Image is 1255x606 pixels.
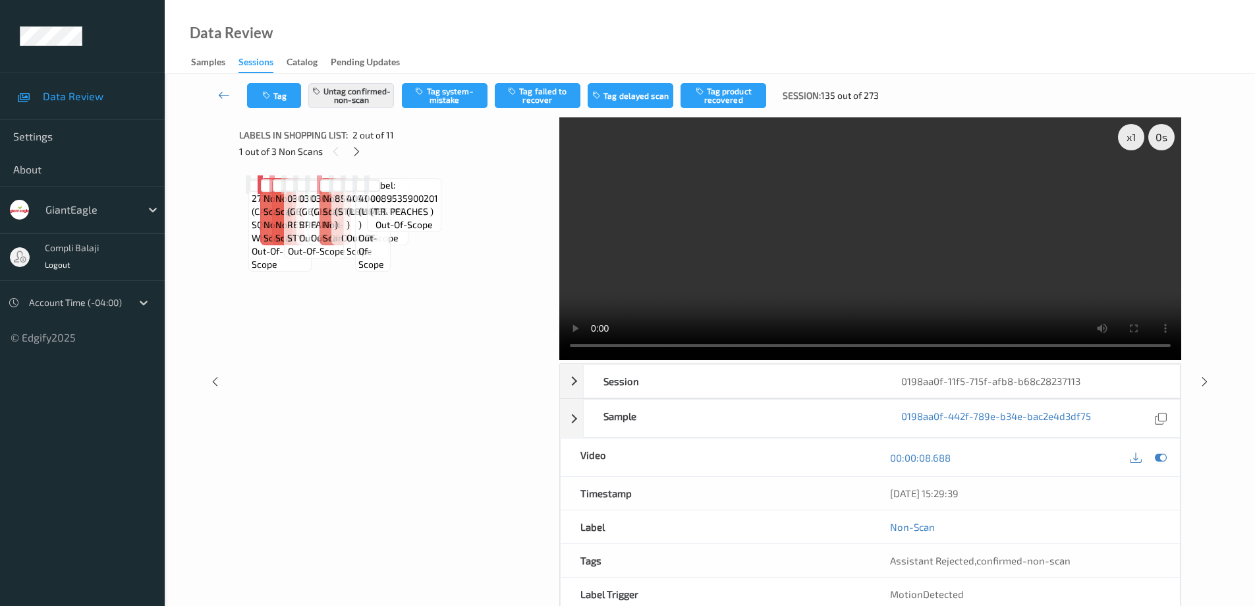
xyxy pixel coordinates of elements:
[331,55,400,72] div: Pending Updates
[264,218,289,245] span: non-scan
[287,179,347,245] span: Label: 03003494555 (GE RESTAURANT STYL)
[275,179,300,218] span: Label: Non-Scan
[560,399,1181,438] div: Sample0198aa0f-442f-789e-b34e-bac2e4d3df75
[560,364,1181,398] div: Session0198aa0f-11f5-715f-afb8-b68c28237113
[252,179,308,245] span: Label: 27781800000 (CAKE SQUARE WHITE )
[681,83,766,108] button: Tag product recovered
[275,218,300,245] span: non-scan
[1148,124,1175,150] div: 0 s
[890,555,1071,566] span: ,
[890,451,951,464] a: 00:00:08.688
[890,520,935,533] a: Non-Scan
[588,83,673,108] button: Tag delayed scan
[191,53,238,72] a: Samples
[299,179,356,231] span: Label: 03003495001 (GE CHICKEN BROTH )
[347,231,385,258] span: out-of-scope
[376,218,433,231] span: out-of-scope
[358,231,387,271] span: out-of-scope
[335,179,405,231] span: Label: 85000193400 (STRAWBERRIES )
[881,365,1179,398] div: 0198aa0f-11f5-715f-afb8-b68c28237113
[495,83,580,108] button: Tag failed to recover
[252,245,308,271] span: out-of-scope
[890,487,1160,500] div: [DATE] 15:29:39
[299,231,356,245] span: out-of-scope
[247,83,301,108] button: Tag
[976,555,1071,566] span: confirmed-non-scan
[584,400,881,437] div: Sample
[370,179,438,218] span: Label: 0089535900201 (T.R. PEACHES )
[308,83,394,108] button: Untag confirmed-non-scan
[584,365,881,398] div: Session
[561,477,870,510] div: Timestamp
[323,218,348,245] span: non-scan
[901,409,1091,427] a: 0198aa0f-442f-789e-b34e-bac2e4d3df75
[890,555,974,566] span: Assistant Rejected
[287,55,318,72] div: Catalog
[821,89,879,102] span: 135 out of 273
[323,179,348,218] span: Label: Non-Scan
[288,245,345,258] span: out-of-scope
[238,55,273,73] div: Sessions
[561,439,870,476] div: Video
[264,179,289,218] span: Label: Non-Scan
[352,129,394,142] span: 2 out of 11
[311,179,369,231] span: Label: 03003495753 (GIANT EAGLE FARFAL)
[783,89,821,102] span: Session:
[1118,124,1144,150] div: x 1
[190,26,273,40] div: Data Review
[191,55,225,72] div: Samples
[341,231,399,245] span: out-of-scope
[358,179,387,231] span: Label: 4048 (LIMES )
[238,53,287,73] a: Sessions
[311,231,368,245] span: out-of-scope
[561,510,870,543] div: Label
[402,83,488,108] button: Tag system-mistake
[239,129,348,142] span: Labels in shopping list:
[347,179,385,231] span: Label: 4053 (LEMONS )
[287,53,331,72] a: Catalog
[331,53,413,72] a: Pending Updates
[561,544,870,577] div: Tags
[239,143,550,160] div: 1 out of 3 Non Scans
